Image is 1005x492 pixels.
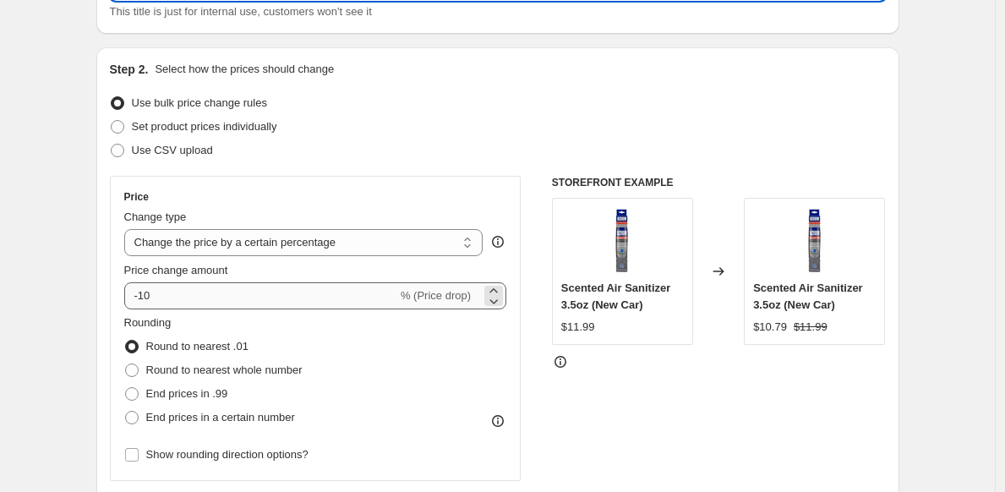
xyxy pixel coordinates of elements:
span: Use bulk price change rules [132,96,267,109]
h2: Step 2. [110,61,149,78]
span: End prices in .99 [146,387,228,400]
p: Select how the prices should change [155,61,334,78]
span: Change type [124,210,187,223]
input: -15 [124,282,397,309]
span: Round to nearest .01 [146,340,249,353]
span: % (Price drop) [401,289,471,302]
span: Price change amount [124,264,228,276]
div: help [489,233,506,250]
h3: Price [124,190,149,204]
span: Scented Air Sanitizer 3.5oz (New Car) [753,282,863,311]
span: This title is just for internal use, customers won't see it [110,5,372,18]
div: $11.99 [561,319,595,336]
strike: $11.99 [794,319,827,336]
span: End prices in a certain number [146,411,295,424]
span: Rounding [124,316,172,329]
div: $10.79 [753,319,787,336]
span: Show rounding direction options? [146,448,309,461]
span: Set product prices individually [132,120,277,133]
span: Use CSV upload [132,144,213,156]
span: Round to nearest whole number [146,364,303,376]
img: Ozium-NewCarLG_f9f5f1b2-792d-413d-b0fc-9d4a0bb431fd_80x.jpg [781,207,849,275]
h6: STOREFRONT EXAMPLE [552,176,886,189]
img: Ozium-NewCarLG_f9f5f1b2-792d-413d-b0fc-9d4a0bb431fd_80x.jpg [588,207,656,275]
span: Scented Air Sanitizer 3.5oz (New Car) [561,282,671,311]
